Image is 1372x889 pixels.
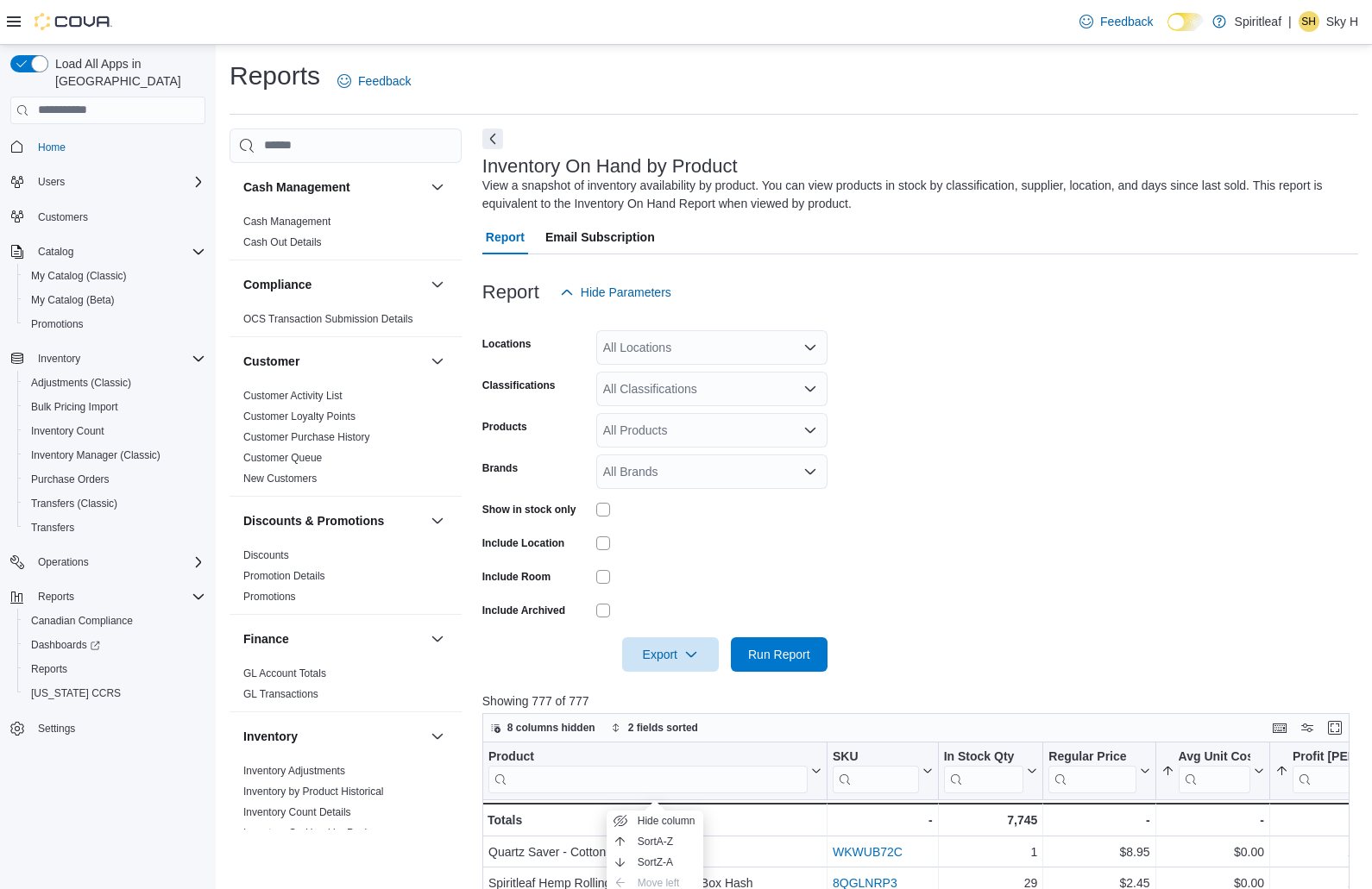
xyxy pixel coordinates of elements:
[48,55,205,90] span: Load All Apps in [GEOGRAPHIC_DATA]
[17,371,212,395] button: Adjustments (Classic)
[31,586,81,607] button: Reports
[638,835,673,848] span: Sort A-Z
[24,397,125,417] a: Bulk Pricing Import
[482,692,1358,710] p: Showing 777 of 777
[24,469,116,490] a: Purchase Orders
[24,493,205,514] span: Transfers (Classic)
[803,341,817,354] button: Open list of options
[833,845,903,859] a: WKWUB72C
[243,473,317,485] a: New Customers
[607,831,703,852] button: SortA-Z
[31,718,82,739] a: Settings
[243,765,345,777] a: Inventory Adjustments
[943,748,1037,792] button: In Stock Qty
[243,452,322,464] a: Customer Queue
[1048,810,1149,830] div: -
[1325,717,1345,738] button: Enter fullscreen
[1269,717,1290,738] button: Keyboard shortcuts
[24,683,205,704] span: Washington CCRS
[17,467,212,491] button: Purchase Orders
[1297,717,1318,738] button: Display options
[1299,11,1319,32] div: Sky H
[803,465,817,479] button: Open list of options
[1048,748,1149,792] button: Regular Price
[24,266,205,286] span: My Catalog (Classic)
[243,630,424,648] button: Finance
[488,748,821,792] button: Product
[483,717,602,738] button: 8 columns hidden
[24,469,205,490] span: Purchase Orders
[31,206,205,228] span: Customers
[482,536,564,550] label: Include Location
[35,13,112,30] img: Cova
[243,353,299,370] h3: Customer
[17,657,212,681] button: Reports
[243,806,351,818] a: Inventory Count Details
[243,549,289,561] a: Discounts
[1048,748,1136,792] div: Regular Price
[488,748,808,765] div: Product
[17,312,212,336] button: Promotions
[243,410,356,423] a: Customer Loyalty Points
[24,635,107,655] a: Dashboards
[833,748,919,765] div: SKU
[17,491,212,516] button: Transfers (Classic)
[24,517,81,538] a: Transfers
[1167,13,1204,31] input: Dark Mode
[1288,11,1292,32] p: |
[24,290,205,310] span: My Catalog (Beta)
[358,72,411,90] span: Feedback
[230,59,320,93] h1: Reports
[31,552,205,573] span: Operations
[31,552,96,573] button: Operations
[1100,13,1153,30] span: Feedback
[1178,748,1249,792] div: Avg Unit Cost In Stock
[17,395,212,419] button: Bulk Pricing Import
[427,629,448,649] button: Finance
[24,493,124,514] a: Transfers (Classic)
[1161,748,1263,792] button: Avg Unit Cost In Stock
[1301,11,1316,32] span: SH
[17,633,212,657] a: Dashboards
[10,128,205,786] nav: Complex example
[24,314,205,335] span: Promotions
[38,555,89,569] span: Operations
[3,170,212,194] button: Users
[3,204,212,229] button: Customers
[243,431,370,443] a: Customer Purchase History
[24,517,205,538] span: Transfers
[243,178,350,196] h3: Cash Management
[38,352,80,366] span: Inventory
[3,585,212,609] button: Reports
[488,842,821,862] div: Quartz Saver - Cotton Swabs
[38,175,65,189] span: Users
[427,274,448,295] button: Compliance
[17,419,212,443] button: Inventory Count
[486,220,525,254] span: Report
[243,570,325,582] a: Promotion Details
[482,128,503,149] button: Next
[31,614,133,628] span: Canadian Compliance
[17,609,212,633] button: Canadian Compliance
[31,293,115,307] span: My Catalog (Beta)
[24,421,111,441] a: Inventory Count
[31,317,84,331] span: Promotions
[607,852,703,873] button: SortZ-A
[31,269,127,283] span: My Catalog (Classic)
[243,512,424,529] button: Discounts & Promotions
[38,722,75,736] span: Settings
[803,382,817,396] button: Open list of options
[243,276,312,293] h3: Compliance
[17,681,212,705] button: [US_STATE] CCRS
[243,591,296,603] a: Promotions
[243,216,330,228] a: Cash Management
[24,610,140,631] a: Canadian Compliance
[1048,748,1136,765] div: Regular Price
[243,630,289,648] h3: Finance
[31,136,205,158] span: Home
[1161,842,1263,862] div: $0.00
[230,309,462,336] div: Compliance
[243,313,413,325] a: OCS Transaction Submission Details
[24,659,205,679] span: Reports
